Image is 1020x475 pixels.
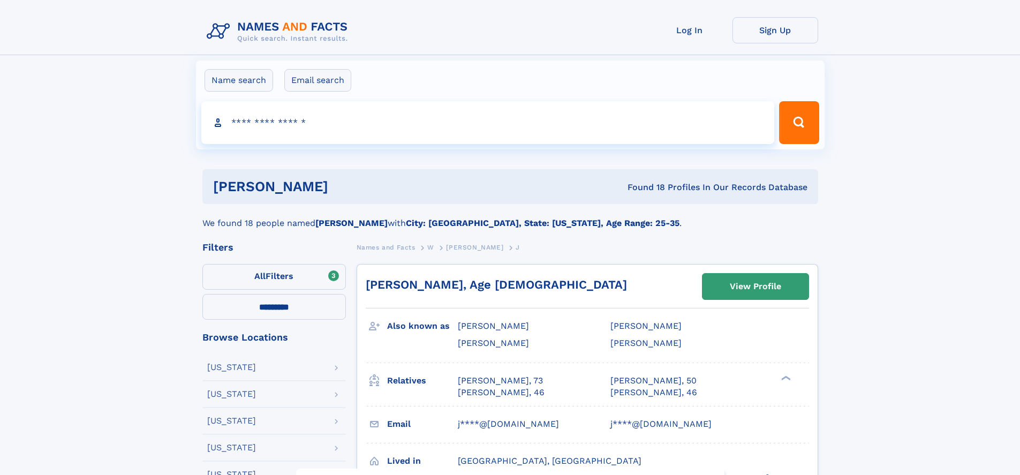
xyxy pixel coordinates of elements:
[202,264,346,290] label: Filters
[357,240,415,254] a: Names and Facts
[732,17,818,43] a: Sign Up
[647,17,732,43] a: Log In
[207,443,256,452] div: [US_STATE]
[610,387,697,398] a: [PERSON_NAME], 46
[202,243,346,252] div: Filters
[387,452,458,470] h3: Lived in
[201,101,775,144] input: search input
[202,17,357,46] img: Logo Names and Facts
[610,375,697,387] a: [PERSON_NAME], 50
[202,204,818,230] div: We found 18 people named with .
[446,240,503,254] a: [PERSON_NAME]
[254,271,266,281] span: All
[207,363,256,372] div: [US_STATE]
[446,244,503,251] span: [PERSON_NAME]
[458,321,529,331] span: [PERSON_NAME]
[207,417,256,425] div: [US_STATE]
[427,240,434,254] a: W
[315,218,388,228] b: [PERSON_NAME]
[458,338,529,348] span: [PERSON_NAME]
[610,321,682,331] span: [PERSON_NAME]
[387,317,458,335] h3: Also known as
[458,375,543,387] a: [PERSON_NAME], 73
[387,372,458,390] h3: Relatives
[702,274,809,299] a: View Profile
[213,180,478,193] h1: [PERSON_NAME]
[730,274,781,299] div: View Profile
[406,218,679,228] b: City: [GEOGRAPHIC_DATA], State: [US_STATE], Age Range: 25-35
[779,101,819,144] button: Search Button
[779,374,791,381] div: ❯
[427,244,434,251] span: W
[516,244,520,251] span: J
[284,69,351,92] label: Email search
[366,278,627,291] a: [PERSON_NAME], Age [DEMOGRAPHIC_DATA]
[458,387,545,398] a: [PERSON_NAME], 46
[205,69,273,92] label: Name search
[610,338,682,348] span: [PERSON_NAME]
[387,415,458,433] h3: Email
[458,456,641,466] span: [GEOGRAPHIC_DATA], [GEOGRAPHIC_DATA]
[207,390,256,398] div: [US_STATE]
[202,333,346,342] div: Browse Locations
[478,182,807,193] div: Found 18 Profiles In Our Records Database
